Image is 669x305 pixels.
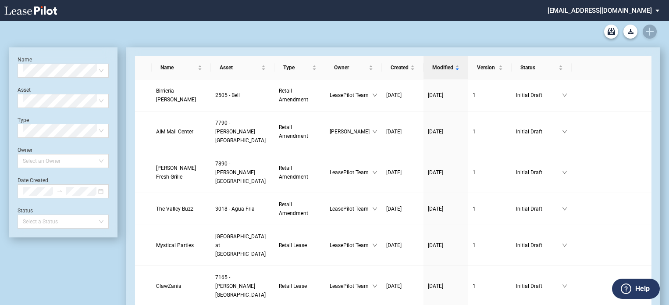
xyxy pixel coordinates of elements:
th: Type [274,56,326,79]
th: Status [512,56,572,79]
span: 1 [473,169,476,176]
a: [DATE] [386,91,419,100]
span: Asset [220,63,260,72]
md-menu: Download Blank Form List [621,25,640,39]
th: Version [468,56,512,79]
a: [GEOGRAPHIC_DATA] at [GEOGRAPHIC_DATA] [215,232,270,258]
span: [DATE] [386,169,402,176]
a: [DATE] [428,91,464,100]
span: Greco Fresh Grille [156,165,196,180]
span: [DATE] [386,206,402,212]
span: [DATE] [386,242,402,248]
label: Date Created [18,177,48,183]
a: 1 [473,282,507,291]
span: [DATE] [428,92,443,98]
a: [DATE] [386,241,419,250]
a: 1 [473,91,507,100]
span: 2505 - Bell [215,92,240,98]
a: Retail Amendment [279,123,321,140]
a: [DATE] [386,168,419,177]
span: down [562,283,567,289]
span: Created [391,63,409,72]
span: LeasePilot Team [330,205,372,213]
span: LeasePilot Team [330,282,372,291]
span: Initial Draft [516,282,562,291]
span: [PERSON_NAME] [330,127,372,136]
a: ClawZania [156,282,206,291]
span: Initial Draft [516,168,562,177]
span: [DATE] [386,283,402,289]
span: Retail Amendment [279,124,308,139]
a: Birrieria [PERSON_NAME] [156,86,206,104]
span: down [562,93,567,98]
span: down [372,129,377,134]
span: [DATE] [428,206,443,212]
span: 1 [473,206,476,212]
th: Modified [423,56,468,79]
a: Retail Amendment [279,200,321,218]
a: Retail Lease [279,241,321,250]
a: [DATE] [386,282,419,291]
span: Retail Amendment [279,165,308,180]
span: down [372,243,377,248]
span: Owner [334,63,367,72]
a: [DATE] [428,168,464,177]
span: 7890 - Steele Creek Crossing [215,161,266,184]
span: 1 [473,242,476,248]
span: 1 [473,129,476,135]
span: down [372,283,377,289]
span: down [562,243,567,248]
span: [DATE] [428,129,443,135]
span: down [372,206,377,212]
a: [PERSON_NAME] Fresh Grille [156,164,206,181]
span: AIM Mail Center [156,129,193,135]
label: Asset [18,87,31,93]
span: [DATE] [428,283,443,289]
span: Initial Draft [516,205,562,213]
span: Initial Draft [516,127,562,136]
a: [DATE] [428,241,464,250]
button: Download Blank Form [623,25,637,39]
a: 7790 - [PERSON_NAME][GEOGRAPHIC_DATA] [215,118,270,145]
span: down [562,206,567,212]
span: Initial Draft [516,91,562,100]
a: [DATE] [428,205,464,213]
a: 1 [473,205,507,213]
button: Help [612,279,660,299]
a: [DATE] [428,282,464,291]
span: Birrieria Esquivel [156,88,196,103]
a: Retail Amendment [279,86,321,104]
span: down [562,170,567,175]
span: [DATE] [428,242,443,248]
span: 7165 - Denton Towne Crossing [215,274,266,298]
label: Name [18,57,32,63]
span: Status [520,63,557,72]
a: AIM Mail Center [156,127,206,136]
span: LeasePilot Team [330,91,372,100]
label: Status [18,208,33,214]
span: 7790 - Mercado Del Lago [215,120,266,144]
th: Asset [211,56,274,79]
span: Version [477,63,497,72]
span: down [372,93,377,98]
th: Owner [325,56,381,79]
span: Retail Lease [279,242,307,248]
span: swap-right [57,188,63,194]
label: Help [635,283,650,294]
a: Archive [604,25,618,39]
label: Owner [18,147,32,153]
span: Retail Amendment [279,201,308,216]
a: 7165 - [PERSON_NAME][GEOGRAPHIC_DATA] [215,273,270,299]
a: Retail Amendment [279,164,321,181]
span: Retail Lease [279,283,307,289]
span: The Valley Buzz [156,206,193,212]
span: 7590 - Main Street at Town Center [215,233,266,257]
a: Mystical Parties [156,241,206,250]
a: [DATE] [428,127,464,136]
span: Retail Amendment [279,88,308,103]
a: 7890 - [PERSON_NAME][GEOGRAPHIC_DATA] [215,159,270,186]
span: [DATE] [386,92,402,98]
th: Name [152,56,211,79]
label: Type [18,117,29,123]
span: 1 [473,92,476,98]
